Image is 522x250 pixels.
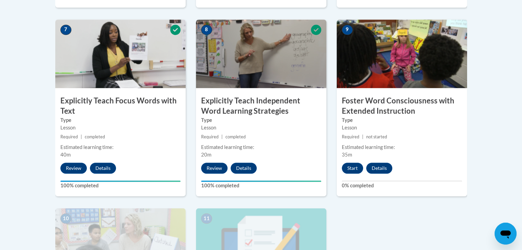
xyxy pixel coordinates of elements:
[221,134,223,139] span: |
[60,25,71,35] span: 7
[201,213,212,224] span: 11
[337,96,467,117] h3: Foster Word Consciousness with Extended Instruction
[55,20,186,88] img: Course Image
[342,163,363,174] button: Start
[342,152,352,158] span: 35m
[60,134,78,139] span: Required
[337,20,467,88] img: Course Image
[342,116,462,124] label: Type
[60,124,181,132] div: Lesson
[90,163,116,174] button: Details
[201,143,321,151] div: Estimated learning time:
[342,134,359,139] span: Required
[231,163,257,174] button: Details
[201,124,321,132] div: Lesson
[342,25,353,35] span: 9
[81,134,82,139] span: |
[196,96,326,117] h3: Explicitly Teach Independent Word Learning Strategies
[85,134,105,139] span: completed
[60,143,181,151] div: Estimated learning time:
[201,163,228,174] button: Review
[196,20,326,88] img: Course Image
[60,116,181,124] label: Type
[60,182,181,189] label: 100% completed
[201,152,211,158] span: 20m
[201,180,321,182] div: Your progress
[60,213,71,224] span: 10
[342,182,462,189] label: 0% completed
[60,180,181,182] div: Your progress
[495,223,517,245] iframe: Button to launch messaging window
[225,134,246,139] span: completed
[55,96,186,117] h3: Explicitly Teach Focus Words with Text
[60,152,71,158] span: 40m
[366,134,387,139] span: not started
[342,143,462,151] div: Estimated learning time:
[201,134,219,139] span: Required
[342,124,462,132] div: Lesson
[201,25,212,35] span: 8
[60,163,87,174] button: Review
[201,116,321,124] label: Type
[201,182,321,189] label: 100% completed
[366,163,392,174] button: Details
[362,134,363,139] span: |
